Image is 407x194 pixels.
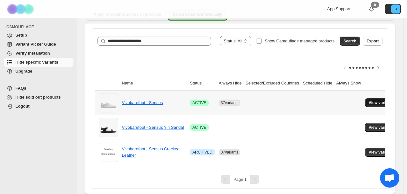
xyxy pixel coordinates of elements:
span: ACTIVE [192,100,206,105]
img: Vivobarefoot - Sensus [99,93,118,112]
text: B [394,7,397,11]
span: App Support [327,6,350,11]
div: Select variants individually [85,23,395,194]
th: Status [188,76,217,91]
a: Hide specific variants [4,58,73,67]
span: Page 1 [233,177,247,182]
span: View variants [369,125,394,130]
span: Show Camouflage managed products [265,39,335,43]
a: Vivobarefoot - Sensus [122,100,163,105]
a: Setup [4,31,73,40]
span: ARCHIVED [192,150,212,155]
a: Hide sold out products [4,93,73,102]
span: Avatar with initials B [391,4,400,13]
img: Camouflage [5,0,37,18]
a: Vivobarefoot - Sensus Yin Sandal [122,125,184,130]
button: Export [363,37,383,46]
span: 37 variants [221,101,238,105]
span: ACTIVE [192,125,206,130]
span: CAMOUFLAGE [6,24,74,30]
nav: Pagination [95,175,385,184]
a: Logout [4,102,73,111]
div: 0 [371,2,379,8]
span: Logout [15,104,30,109]
span: Hide specific variants [15,60,58,65]
th: Name [120,76,188,91]
img: Vivobarefoot - Sensus Cracked Leather [99,143,118,161]
span: Export [367,39,379,44]
span: Search [343,39,356,44]
a: Vivobarefoot - Sensus Cracked Leather [122,146,180,158]
a: 0 [368,6,375,12]
button: View variants [365,123,397,132]
a: Verify Installation [4,49,73,58]
button: Scroll table right one column [374,63,383,72]
img: Vivobarefoot - Sensus Yin Sandal [99,118,118,137]
button: View variants [365,148,397,157]
span: Setup [15,33,27,38]
th: Selected/Excluded Countries [244,76,301,91]
a: Upgrade [4,67,73,76]
span: Upgrade [15,69,32,74]
span: FAQs [15,86,26,91]
a: Variant Picker Guide [4,40,73,49]
a: FAQs [4,84,73,93]
span: View variants [369,150,394,155]
th: Always Hide [217,76,244,91]
span: 37 variants [221,150,238,154]
button: View variants [365,98,397,107]
button: Avatar with initials B [385,4,401,14]
th: Always Show [334,76,363,91]
a: Open chat [380,168,399,188]
span: Hide sold out products [15,95,61,100]
button: Search [340,37,360,46]
th: Scheduled Hide [301,76,334,91]
span: Verify Installation [15,51,50,56]
span: View variants [369,100,394,105]
span: Variant Picker Guide [15,42,56,47]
